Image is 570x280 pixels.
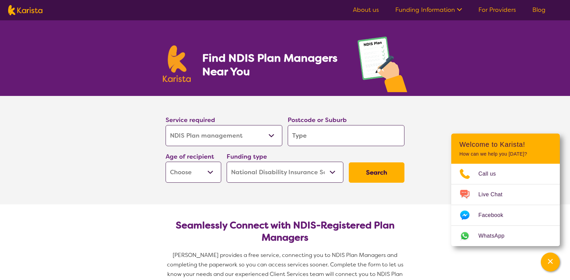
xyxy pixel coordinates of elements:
a: Web link opens in a new tab. [451,226,560,246]
img: plan-management [358,37,407,96]
label: Age of recipient [166,153,214,161]
span: Call us [478,169,504,179]
img: Karista logo [8,5,42,15]
a: Funding Information [395,6,462,14]
span: Facebook [478,210,511,220]
a: Blog [532,6,546,14]
span: WhatsApp [478,231,513,241]
img: Karista logo [163,45,191,82]
span: Live Chat [478,189,511,200]
button: Channel Menu [541,253,560,272]
h2: Seamlessly Connect with NDIS-Registered Plan Managers [171,219,399,244]
a: About us [353,6,379,14]
div: Channel Menu [451,134,560,246]
label: Service required [166,116,215,124]
h2: Welcome to Karista! [459,140,552,148]
ul: Choose channel [451,164,560,246]
p: How can we help you [DATE]? [459,151,552,157]
button: Search [349,162,404,183]
h1: Find NDIS Plan Managers Near You [202,51,344,78]
a: For Providers [478,6,516,14]
label: Funding type [227,153,267,161]
input: Type [288,125,404,146]
label: Postcode or Suburb [288,116,347,124]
